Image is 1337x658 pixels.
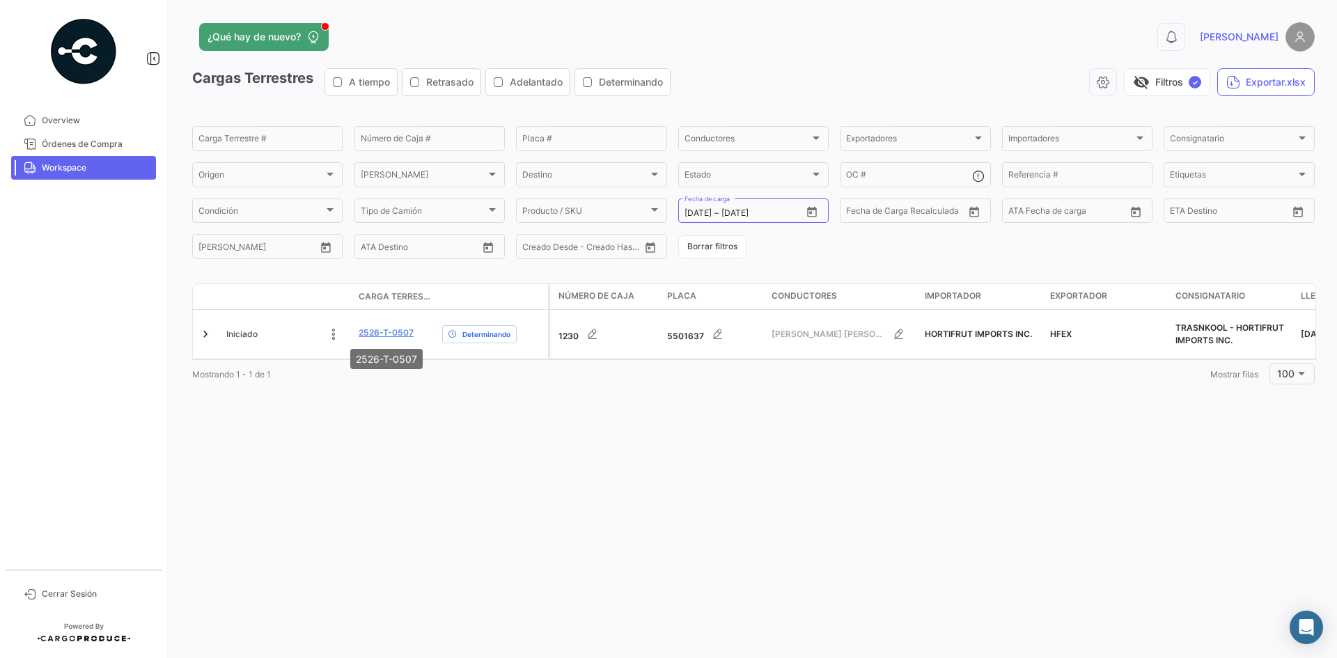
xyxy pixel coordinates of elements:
[198,244,224,253] input: Desde
[42,138,150,150] span: Órdenes de Compra
[198,327,212,341] a: Expand/Collapse Row
[42,588,150,600] span: Cerrar Sesión
[1061,208,1116,218] input: ATA Hasta
[766,284,919,309] datatable-header-cell: Conductores
[208,30,301,44] span: ¿Qué hay de nuevo?
[198,172,324,182] span: Origen
[192,369,271,379] span: Mostrando 1 - 1 de 1
[350,349,423,369] div: 2526-T-0507
[42,114,150,127] span: Overview
[462,329,510,340] span: Determinando
[1205,208,1260,218] input: Hasta
[662,284,766,309] datatable-header-cell: Placa
[881,208,937,218] input: Hasta
[925,329,1032,339] span: HORTIFRUT IMPORTS INC.
[1170,284,1295,309] datatable-header-cell: Consignatario
[1125,201,1146,222] button: Open calendar
[353,285,437,308] datatable-header-cell: Carga Terrestre #
[359,290,431,303] span: Carga Terrestre #
[772,328,885,340] span: [PERSON_NAME] [PERSON_NAME]
[1008,208,1051,218] input: ATA Desde
[846,208,871,218] input: Desde
[226,328,258,340] span: Iniciado
[1050,329,1072,339] span: HFEX
[1170,172,1295,182] span: Etiquetas
[199,23,329,51] button: ¿Qué hay de nuevo?
[575,69,670,95] button: Determinando
[49,17,118,86] img: powered-by.png
[1277,368,1295,379] span: 100
[522,172,648,182] span: Destino
[1175,290,1245,302] span: Consignatario
[721,208,777,218] input: Hasta
[486,69,570,95] button: Adelantado
[192,68,675,96] h3: Cargas Terrestres
[846,136,971,146] span: Exportadores
[1288,201,1308,222] button: Open calendar
[361,244,403,253] input: ATA Desde
[678,235,746,258] button: Borrar filtros
[361,208,486,218] span: Tipo de Camión
[667,320,760,348] div: 5501637
[413,244,469,253] input: ATA Hasta
[522,208,648,218] span: Producto / SKU
[437,291,548,302] datatable-header-cell: Delay Status
[1285,22,1315,52] img: placeholder-user.png
[558,320,656,348] div: 1230
[349,75,390,89] span: A tiempo
[802,201,822,222] button: Open calendar
[1045,284,1170,309] datatable-header-cell: Exportador
[359,327,414,339] a: 2526-T-0507
[925,290,981,302] span: Importador
[1008,136,1134,146] span: Importadores
[11,109,156,132] a: Overview
[198,208,324,218] span: Condición
[1210,369,1258,379] span: Mostrar filas
[714,208,719,218] span: –
[315,237,336,258] button: Open calendar
[1217,68,1315,96] button: Exportar.xlsx
[558,290,634,302] span: Número de Caja
[233,244,289,253] input: Hasta
[221,291,353,302] datatable-header-cell: Estado
[522,244,574,253] input: Creado Desde
[919,284,1045,309] datatable-header-cell: Importador
[426,75,474,89] span: Retrasado
[685,208,712,218] input: Desde
[1050,290,1107,302] span: Exportador
[550,284,662,309] datatable-header-cell: Número de Caja
[1170,136,1295,146] span: Consignatario
[599,75,663,89] span: Determinando
[1133,74,1150,91] span: visibility_off
[685,172,810,182] span: Estado
[1170,208,1195,218] input: Desde
[11,132,156,156] a: Órdenes de Compra
[1290,611,1323,644] div: Abrir Intercom Messenger
[11,156,156,180] a: Workspace
[510,75,563,89] span: Adelantado
[42,162,150,174] span: Workspace
[478,237,499,258] button: Open calendar
[402,69,480,95] button: Retrasado
[1200,30,1279,44] span: [PERSON_NAME]
[1189,76,1201,88] span: ✓
[685,136,810,146] span: Conductores
[964,201,985,222] button: Open calendar
[772,290,837,302] span: Conductores
[640,237,661,258] button: Open calendar
[361,172,486,182] span: [PERSON_NAME]
[1175,322,1284,345] span: TRASNKOOL - HORTIFRUT IMPORTS INC.
[325,69,397,95] button: A tiempo
[584,244,639,253] input: Creado Hasta
[1124,68,1210,96] button: visibility_offFiltros✓
[667,290,696,302] span: Placa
